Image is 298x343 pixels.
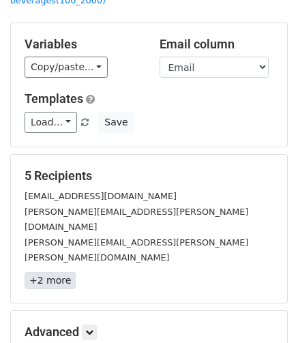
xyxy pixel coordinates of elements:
small: [PERSON_NAME][EMAIL_ADDRESS][PERSON_NAME][DOMAIN_NAME] [25,207,248,233]
small: [EMAIL_ADDRESS][DOMAIN_NAME] [25,191,177,201]
a: Templates [25,91,83,106]
iframe: Chat Widget [230,278,298,343]
h5: Variables [25,37,139,52]
a: +2 more [25,272,76,289]
a: Copy/paste... [25,57,108,78]
h5: Email column [160,37,274,52]
small: [PERSON_NAME][EMAIL_ADDRESS][PERSON_NAME][PERSON_NAME][DOMAIN_NAME] [25,237,248,263]
button: Save [98,112,134,133]
h5: Advanced [25,325,273,340]
h5: 5 Recipients [25,168,273,183]
a: Load... [25,112,77,133]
